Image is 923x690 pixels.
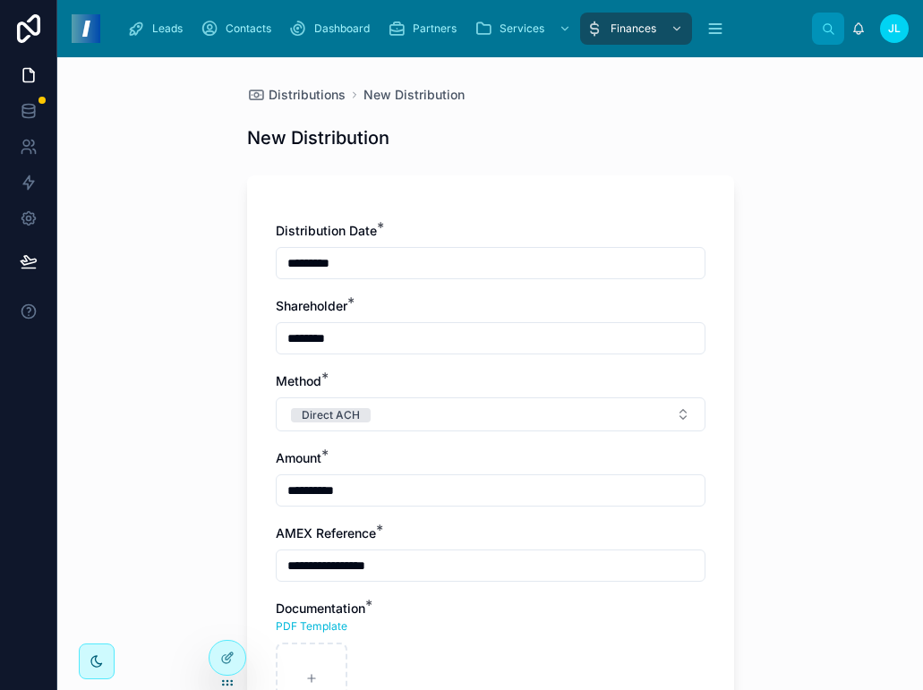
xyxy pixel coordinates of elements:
button: Select Button [276,397,705,431]
span: Finances [611,21,656,36]
img: App logo [72,14,100,43]
a: Partners [382,13,469,45]
a: Dashboard [284,13,382,45]
span: Method [276,373,321,388]
a: Distributions [247,86,346,104]
a: Finances [580,13,692,45]
a: New Distribution [363,86,465,104]
h1: New Distribution [247,125,389,150]
div: scrollable content [115,9,812,48]
span: AMEX Reference [276,525,376,541]
a: Leads [122,13,195,45]
span: Contacts [226,21,271,36]
span: Distributions [269,86,346,104]
span: Services [500,21,544,36]
span: Documentation [276,601,365,616]
span: Shareholder [276,298,347,313]
span: Partners [413,21,457,36]
div: Direct ACH [302,408,360,422]
span: Leads [152,21,183,36]
a: Contacts [195,13,284,45]
span: Distribution Date [276,223,377,238]
span: JL [888,21,901,36]
span: Amount [276,450,321,465]
a: Services [469,13,580,45]
a: PDF Template [276,619,347,634]
span: Dashboard [314,21,370,36]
